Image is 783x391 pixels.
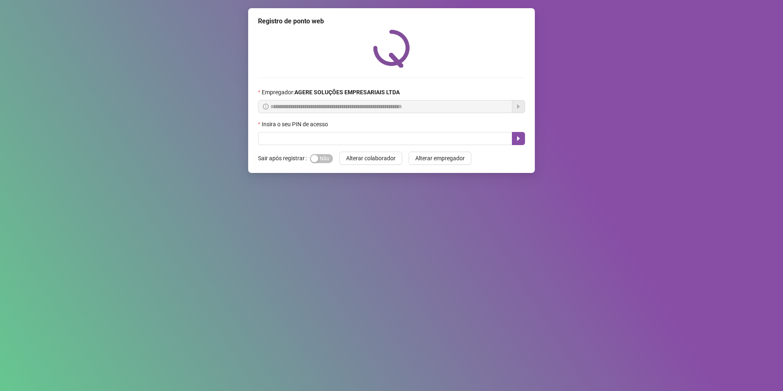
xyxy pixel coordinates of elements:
span: caret-right [515,135,522,142]
span: Alterar empregador [415,154,465,163]
strong: AGERE SOLUÇÕES EMPRESARIAIS LTDA [294,89,400,95]
span: Alterar colaborador [346,154,396,163]
button: Alterar empregador [409,152,471,165]
span: info-circle [263,104,269,109]
label: Sair após registrar [258,152,310,165]
button: Alterar colaborador [339,152,402,165]
label: Insira o seu PIN de acesso [258,120,333,129]
img: QRPoint [373,30,410,68]
div: Registro de ponto web [258,16,525,26]
span: Empregador : [262,88,400,97]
